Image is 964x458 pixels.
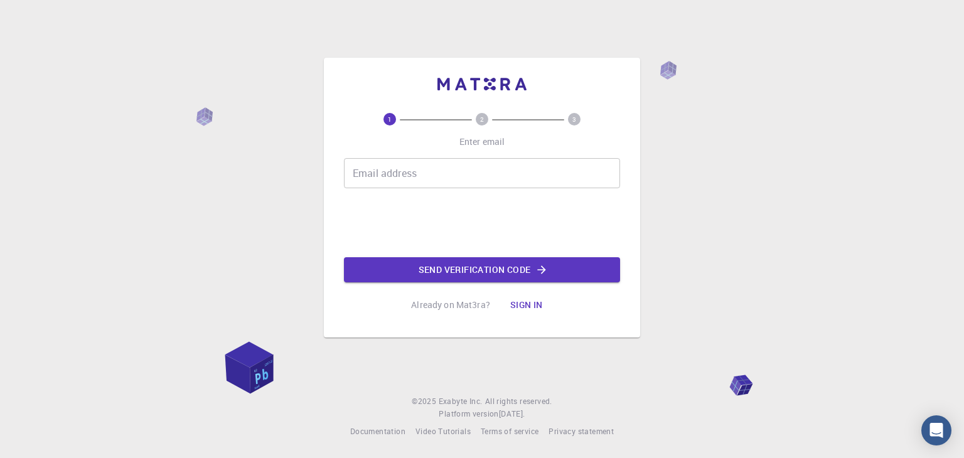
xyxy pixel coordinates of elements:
[439,408,498,420] span: Platform version
[411,299,490,311] p: Already on Mat3ra?
[481,425,538,438] a: Terms of service
[500,292,553,317] button: Sign in
[499,408,525,420] a: [DATE].
[350,425,405,438] a: Documentation
[572,115,576,124] text: 3
[439,396,483,406] span: Exabyte Inc.
[415,425,471,438] a: Video Tutorials
[485,395,552,408] span: All rights reserved.
[480,115,484,124] text: 2
[387,198,577,247] iframe: reCAPTCHA
[350,426,405,436] span: Documentation
[415,426,471,436] span: Video Tutorials
[481,426,538,436] span: Terms of service
[459,136,505,148] p: Enter email
[344,257,620,282] button: Send verification code
[921,415,951,445] div: Open Intercom Messenger
[412,395,438,408] span: © 2025
[549,426,614,436] span: Privacy statement
[388,115,392,124] text: 1
[549,425,614,438] a: Privacy statement
[499,408,525,418] span: [DATE] .
[439,395,483,408] a: Exabyte Inc.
